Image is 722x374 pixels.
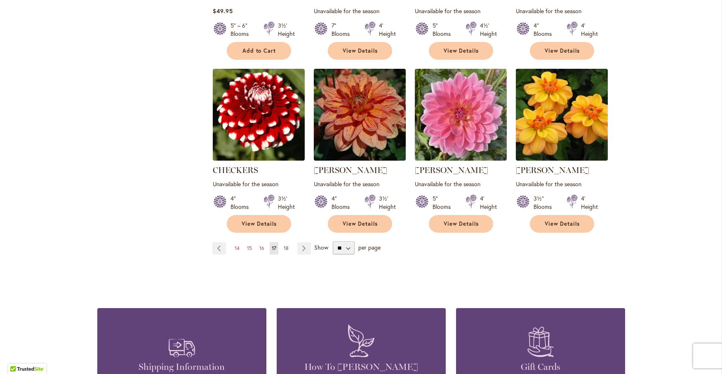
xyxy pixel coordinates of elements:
a: View Details [429,215,493,233]
div: 3½" Blooms [534,194,557,211]
div: 4' Height [480,194,497,211]
span: per page [358,243,381,251]
span: $49.95 [213,7,233,15]
a: View Details [328,215,392,233]
a: CHECKERS [213,165,258,175]
p: Unavailable for the season [415,180,507,188]
p: Unavailable for the season [213,180,305,188]
div: 4" Blooms [332,194,355,211]
a: Elijah Mason [314,154,406,162]
a: 18 [282,242,291,255]
div: 5" – 6" Blooms [230,21,254,38]
a: View Details [530,42,594,60]
span: 14 [235,245,240,251]
div: 3½' Height [379,194,396,211]
a: 15 [245,242,254,255]
button: Add to Cart [227,42,291,60]
a: Gerrie Hoek [415,154,507,162]
h4: Gift Cards [468,361,613,373]
a: CHECKERS [213,154,305,162]
div: 4' Height [379,21,396,38]
h4: Shipping Information [110,361,254,373]
span: 15 [247,245,252,251]
div: 4' Height [581,194,598,211]
div: 4½' Height [480,21,497,38]
p: Unavailable for the season [314,7,406,15]
a: 14 [233,242,242,255]
a: View Details [328,42,392,60]
iframe: Launch Accessibility Center [6,345,29,368]
p: Unavailable for the season [516,7,608,15]
span: Add to Cart [242,47,276,54]
div: 4" Blooms [230,194,254,211]
img: CHECKERS [213,69,305,161]
span: View Details [545,220,580,227]
div: 4" Blooms [534,21,557,38]
div: 5" Blooms [433,21,456,38]
span: 18 [284,245,289,251]
div: 3½' Height [278,194,295,211]
a: [PERSON_NAME] [415,165,488,175]
div: 7" Blooms [332,21,355,38]
div: 4' Height [581,21,598,38]
span: View Details [444,220,479,227]
p: Unavailable for the season [415,7,507,15]
span: View Details [444,47,479,54]
img: Ginger Snap [516,69,608,161]
span: View Details [545,47,580,54]
a: [PERSON_NAME] [314,165,387,175]
a: [PERSON_NAME] [516,165,589,175]
img: Gerrie Hoek [415,69,507,161]
span: View Details [242,220,277,227]
a: View Details [429,42,493,60]
a: View Details [227,215,291,233]
img: Elijah Mason [314,69,406,161]
a: View Details [530,215,594,233]
span: View Details [343,47,378,54]
a: Ginger Snap [516,154,608,162]
span: Show [314,243,328,251]
span: 16 [259,245,264,251]
span: 17 [272,245,276,251]
div: 5" Blooms [433,194,456,211]
p: Unavailable for the season [516,180,608,188]
a: 16 [257,242,266,255]
div: 3½' Height [278,21,295,38]
h4: How To [PERSON_NAME] [289,361,433,373]
span: View Details [343,220,378,227]
p: Unavailable for the season [314,180,406,188]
